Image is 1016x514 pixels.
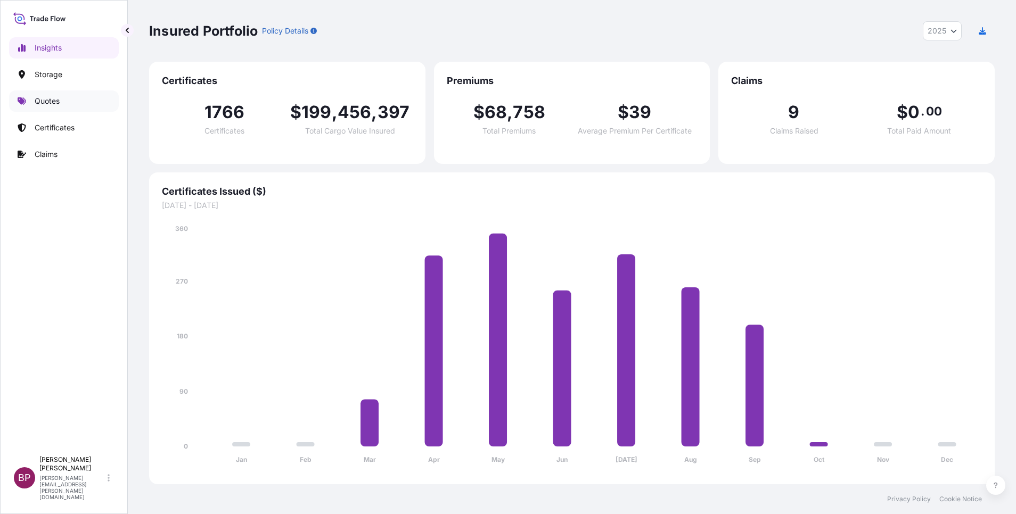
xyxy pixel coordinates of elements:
button: Year Selector [923,21,962,40]
span: BP [18,472,31,483]
span: 199 [301,104,332,121]
span: 00 [926,107,942,115]
a: Insights [9,37,119,59]
tspan: Dec [941,455,953,463]
p: [PERSON_NAME][EMAIL_ADDRESS][PERSON_NAME][DOMAIN_NAME] [39,475,105,500]
tspan: 270 [176,277,188,285]
a: Cookie Notice [939,495,982,503]
span: Total Premiums [482,127,536,135]
tspan: Nov [877,455,890,463]
span: . [921,107,924,115]
p: Quotes [35,96,60,106]
p: Certificates [35,122,75,133]
span: Average Premium Per Certificate [578,127,692,135]
span: 0 [908,104,920,121]
span: Total Paid Amount [887,127,951,135]
tspan: May [491,455,505,463]
a: Privacy Policy [887,495,931,503]
tspan: 0 [184,442,188,450]
span: Certificates Issued ($) [162,185,982,198]
a: Claims [9,144,119,165]
span: [DATE] - [DATE] [162,200,982,211]
span: Certificates [204,127,244,135]
span: 39 [629,104,651,121]
span: Claims [731,74,982,87]
tspan: 90 [179,387,188,395]
tspan: Mar [364,455,376,463]
p: Insights [35,43,62,53]
p: Claims [35,149,58,160]
tspan: Aug [684,455,697,463]
tspan: Sep [749,455,761,463]
span: $ [473,104,485,121]
p: Insured Portfolio [149,22,258,39]
p: [PERSON_NAME] [PERSON_NAME] [39,455,105,472]
span: $ [290,104,301,121]
a: Certificates [9,117,119,138]
a: Storage [9,64,119,85]
tspan: Jun [556,455,568,463]
span: 1766 [204,104,245,121]
tspan: [DATE] [616,455,637,463]
span: 9 [788,104,799,121]
tspan: Oct [814,455,825,463]
span: Premiums [447,74,698,87]
tspan: Apr [428,455,440,463]
span: , [332,104,338,121]
tspan: Jan [236,455,247,463]
span: Total Cargo Value Insured [305,127,395,135]
span: $ [897,104,908,121]
span: 397 [378,104,410,121]
tspan: Feb [300,455,312,463]
span: , [371,104,377,121]
tspan: 360 [175,225,188,233]
span: Certificates [162,74,413,87]
span: 2025 [928,26,946,36]
span: 456 [338,104,372,121]
span: 758 [513,104,545,121]
tspan: 180 [177,332,188,340]
span: , [507,104,513,121]
a: Quotes [9,90,119,112]
span: $ [618,104,629,121]
span: Claims Raised [770,127,818,135]
p: Storage [35,69,62,80]
span: 68 [485,104,507,121]
p: Policy Details [262,26,308,36]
